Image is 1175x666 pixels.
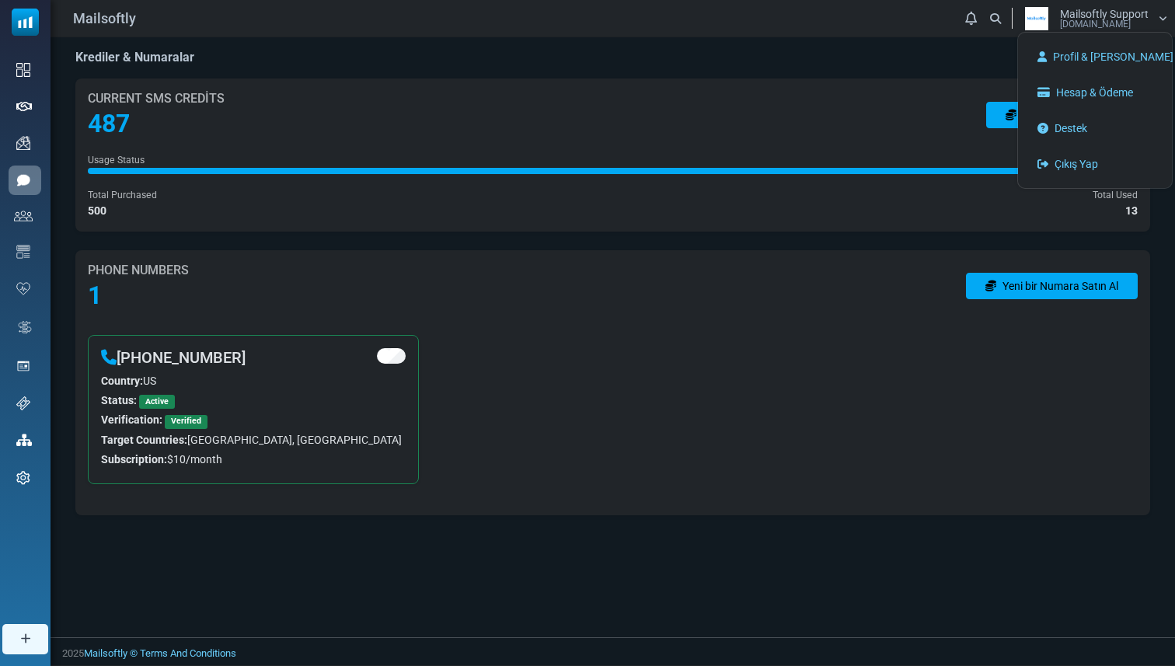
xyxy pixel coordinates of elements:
[1017,7,1167,30] a: User Logo Mailsoftly Support [DOMAIN_NAME]
[139,395,175,409] span: Active
[101,434,187,446] strong: Target Countries:
[16,136,30,150] img: campaigns-icon.png
[966,273,1138,299] a: Yeni bir Numara Satın Al
[101,432,406,448] p: [GEOGRAPHIC_DATA], [GEOGRAPHIC_DATA]
[1125,203,1138,219] span: 13
[986,102,1138,128] a: SMS Kredisi Satın Al
[101,394,137,406] strong: Status:
[16,173,30,187] img: sms-icon-active.png
[101,373,406,389] p: US
[88,281,189,310] h2: 1
[16,282,30,295] img: domain-health-icon.svg
[84,647,138,659] a: Mailsoftly ©
[16,245,30,259] img: email-templates-icon.svg
[12,9,39,36] img: mailsoftly_icon_blue_white.svg
[14,211,33,221] img: contacts-icon.svg
[16,471,30,485] img: settings-icon.svg
[101,375,143,387] strong: Country:
[1026,78,1164,106] a: Hesap & Ödeme
[1026,114,1164,142] a: Destek
[75,50,194,65] h5: Krediler & Numaralar
[140,647,236,659] a: Terms And Conditions
[16,63,30,77] img: dashboard-icon.svg
[1093,190,1138,200] small: Total Used
[101,413,162,426] strong: Verification:
[88,263,189,277] h6: Phone Numbers
[16,396,30,410] img: support-icon.svg
[101,348,246,367] div: [PHONE_NUMBER]
[16,359,30,373] img: landing_pages.svg
[88,91,225,106] h6: Current SMS Credits
[101,452,406,468] p: $10/month
[73,8,136,29] span: Mailsoftly
[51,637,1175,665] footer: 2025
[88,203,106,219] span: 500
[101,453,167,466] strong: Subscription:
[16,319,33,336] img: workflow.svg
[1060,9,1149,19] span: Mailsoftly Support
[1017,7,1056,30] img: User Logo
[165,415,207,429] span: Verified
[1017,32,1173,189] ul: User Logo Mailsoftly Support [DOMAIN_NAME]
[1026,150,1164,178] a: Çıkış Yap
[140,647,236,659] span: translation missing: tr.layouts.footer.terms_and_conditions
[88,155,145,166] small: Usage Status
[1060,19,1131,29] span: [DOMAIN_NAME]
[1026,43,1164,71] a: Profil & [PERSON_NAME]
[88,109,225,138] h2: 487
[88,190,157,200] small: Total Purchased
